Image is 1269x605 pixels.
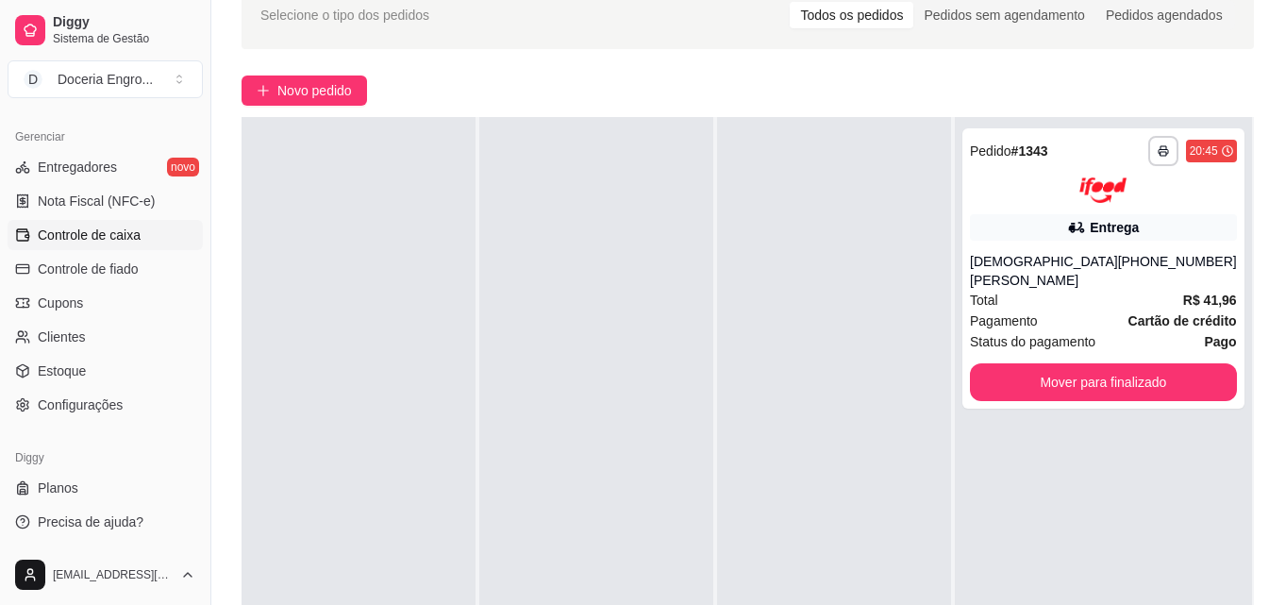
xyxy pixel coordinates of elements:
div: [DEMOGRAPHIC_DATA][PERSON_NAME] [970,252,1118,290]
strong: R$ 41,96 [1183,293,1237,308]
span: Selecione o tipo dos pedidos [260,5,429,25]
span: Novo pedido [277,80,352,101]
span: Planos [38,479,78,497]
span: Pagamento [970,311,1038,331]
span: Configurações [38,395,123,414]
a: Configurações [8,390,203,420]
span: Diggy [53,14,195,31]
button: Novo pedido [242,76,367,106]
div: [PHONE_NUMBER] [1118,252,1237,290]
span: D [24,70,42,89]
button: Mover para finalizado [970,363,1237,401]
span: [EMAIL_ADDRESS][DOMAIN_NAME] [53,567,173,582]
div: Pedidos sem agendamento [913,2,1094,28]
span: Precisa de ajuda? [38,513,143,531]
span: Cupons [38,294,83,312]
img: ifood [1079,177,1127,203]
div: Todos os pedidos [790,2,913,28]
a: Estoque [8,356,203,386]
div: Gerenciar [8,122,203,152]
span: Sistema de Gestão [53,31,195,46]
span: Clientes [38,328,86,346]
span: Controle de caixa [38,226,141,244]
span: Total [970,290,998,311]
button: Select a team [8,60,203,98]
a: Controle de caixa [8,220,203,250]
span: Estoque [38,361,86,380]
div: Pedidos agendados [1095,2,1233,28]
a: DiggySistema de Gestão [8,8,203,53]
div: Diggy [8,443,203,473]
a: Controle de fiado [8,254,203,284]
div: 20:45 [1190,143,1218,159]
strong: Cartão de crédito [1128,313,1237,328]
a: Entregadoresnovo [8,152,203,182]
span: Status do pagamento [970,331,1095,352]
a: Nota Fiscal (NFC-e) [8,186,203,216]
span: plus [257,84,270,97]
a: Planos [8,473,203,503]
span: Pedido [970,143,1011,159]
div: Entrega [1090,218,1139,237]
span: Controle de fiado [38,260,139,278]
a: Precisa de ajuda? [8,507,203,537]
strong: # 1343 [1011,143,1048,159]
span: Nota Fiscal (NFC-e) [38,192,155,210]
button: [EMAIL_ADDRESS][DOMAIN_NAME] [8,552,203,597]
strong: Pago [1204,334,1236,349]
a: Clientes [8,322,203,352]
span: Entregadores [38,158,117,176]
a: Cupons [8,288,203,318]
div: Doceria Engro ... [58,70,153,89]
